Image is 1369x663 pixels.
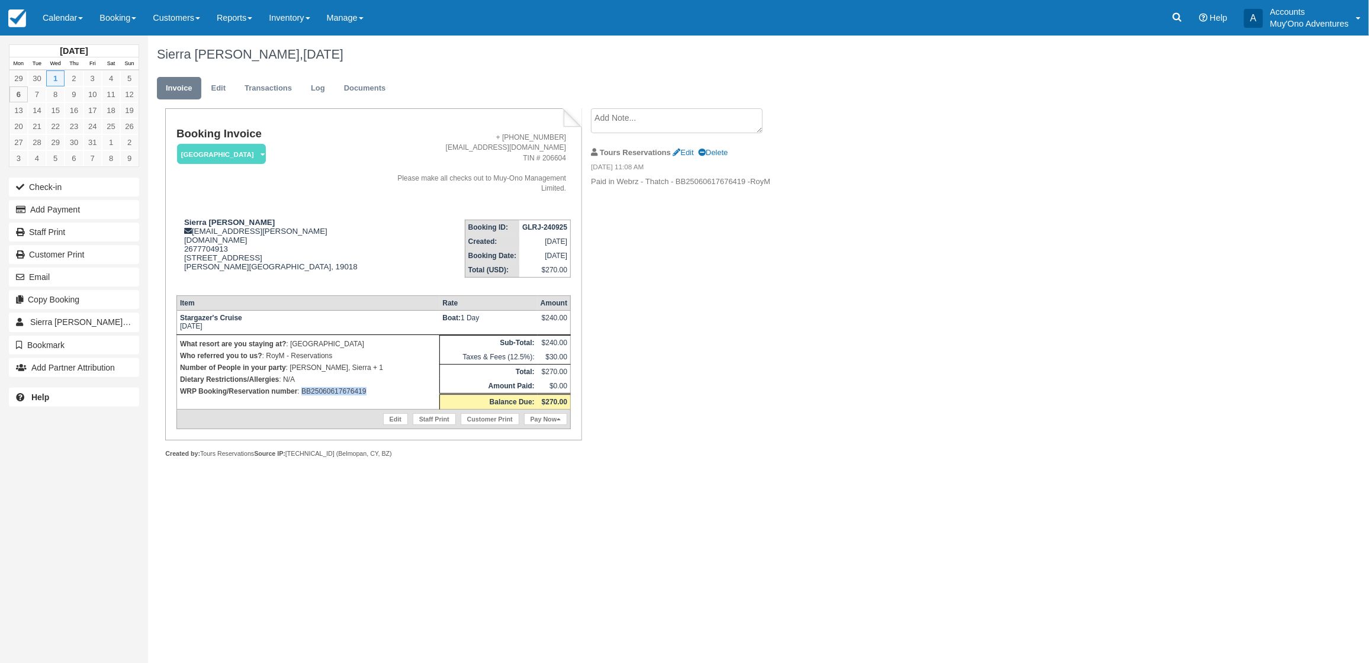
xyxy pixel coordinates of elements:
a: 4 [28,150,46,166]
b: Help [31,392,49,402]
strong: Created by: [165,450,200,457]
a: 1 [46,70,65,86]
td: 1 Day [439,311,537,335]
th: Amount [538,296,571,311]
strong: Dietary Restrictions/Allergies [180,375,279,384]
a: Transactions [236,77,301,100]
img: checkfront-main-nav-mini-logo.png [8,9,26,27]
p: : BB25060617676419 [180,385,436,397]
a: 8 [46,86,65,102]
td: [DATE] [176,311,439,335]
strong: What resort are you staying at? [180,340,286,348]
strong: Boat [442,314,461,322]
th: Amount Paid: [439,379,537,394]
a: 7 [28,86,46,102]
a: 15 [46,102,65,118]
th: Created: [465,234,519,249]
a: 5 [46,150,65,166]
strong: Who referred you to us? [180,352,262,360]
h1: Booking Invoice [176,128,378,140]
a: 6 [65,150,83,166]
a: 27 [9,134,28,150]
td: $270.00 [519,263,571,278]
a: 9 [65,86,83,102]
th: Balance Due: [439,394,537,410]
span: [DATE] [303,47,343,62]
div: Tours Reservations [TECHNICAL_ID] (Belmopan, CY, BZ) [165,449,581,458]
a: 31 [83,134,102,150]
th: Total: [439,365,537,379]
a: 1 [102,134,120,150]
em: [DATE] 11:08 AM [591,162,790,175]
a: 7 [83,150,102,166]
a: 2 [65,70,83,86]
td: [DATE] [519,249,571,263]
strong: Tours Reservations [600,148,671,157]
i: Help [1199,14,1207,22]
th: Sub-Total: [439,336,537,350]
strong: WRP Booking/Reservation number [180,387,297,395]
p: : RoyM - Reservations [180,350,436,362]
strong: GLRJ-240925 [522,223,567,231]
a: 22 [46,118,65,134]
p: : [PERSON_NAME], Sierra + 1 [180,362,436,374]
a: Edit [203,77,234,100]
a: 5 [120,70,139,86]
a: 18 [102,102,120,118]
a: Delete [698,148,728,157]
strong: Sierra [PERSON_NAME] [184,218,275,227]
button: Copy Booking [9,290,139,309]
a: 14 [28,102,46,118]
a: 25 [102,118,120,134]
a: 13 [9,102,28,118]
em: [GEOGRAPHIC_DATA] [177,144,266,165]
a: 8 [102,150,120,166]
button: Add Partner Attribution [9,358,139,377]
a: 29 [46,134,65,150]
a: 29 [9,70,28,86]
a: Help [9,388,139,407]
a: 28 [28,134,46,150]
th: Fri [83,57,102,70]
p: : [GEOGRAPHIC_DATA] [180,338,436,350]
th: Sat [102,57,120,70]
a: 2 [120,134,139,150]
a: 11 [102,86,120,102]
th: Tue [28,57,46,70]
a: 30 [28,70,46,86]
a: Documents [335,77,395,100]
a: Edit [673,148,694,157]
a: 4 [102,70,120,86]
strong: $270.00 [542,398,567,406]
th: Thu [65,57,83,70]
a: 30 [65,134,83,150]
strong: Stargazer's Cruise [180,314,242,322]
a: 17 [83,102,102,118]
a: [GEOGRAPHIC_DATA] [176,143,262,165]
th: Booking ID: [465,220,519,235]
a: Edit [383,413,408,425]
div: $240.00 [541,314,567,331]
a: 24 [83,118,102,134]
a: Staff Print [413,413,456,425]
td: $240.00 [538,336,571,350]
span: 1 [125,317,136,328]
a: 26 [120,118,139,134]
p: Muy'Ono Adventures [1270,18,1349,30]
span: Sierra [PERSON_NAME] [30,317,131,327]
a: 3 [9,150,28,166]
button: Add Payment [9,200,139,219]
button: Email [9,268,139,287]
strong: Number of People in your party [180,363,286,372]
button: Bookmark [9,336,139,355]
a: Customer Print [461,413,519,425]
a: 21 [28,118,46,134]
a: 23 [65,118,83,134]
span: Help [1210,13,1227,22]
a: 6 [9,86,28,102]
a: Invoice [157,77,201,100]
th: Mon [9,57,28,70]
td: [DATE] [519,234,571,249]
a: Pay Now [524,413,567,425]
strong: Source IP: [254,450,285,457]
